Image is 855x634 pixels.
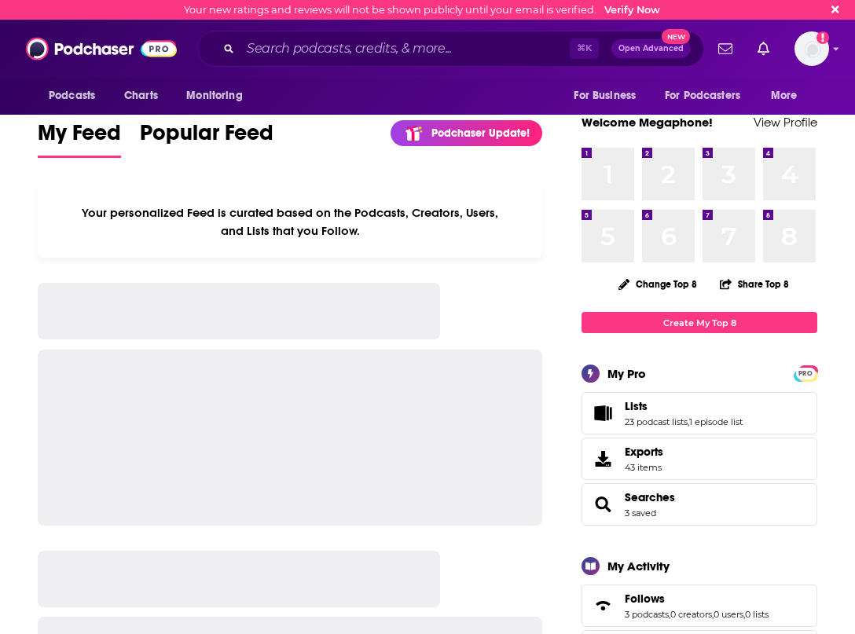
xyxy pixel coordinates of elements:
span: Follows [625,592,665,606]
a: Show notifications dropdown [751,35,776,62]
a: 3 saved [625,508,656,519]
span: Podcasts [49,85,95,107]
span: , [669,609,670,620]
a: View Profile [754,115,817,130]
p: Podchaser Update! [431,126,530,140]
a: Create My Top 8 [582,312,817,333]
button: open menu [760,81,817,111]
span: More [771,85,798,107]
button: open menu [563,81,655,111]
a: Lists [587,402,618,424]
a: 0 users [714,609,743,620]
input: Search podcasts, credits, & more... [240,36,570,61]
span: Charts [124,85,158,107]
span: For Podcasters [665,85,740,107]
img: Podchaser - Follow, Share and Rate Podcasts [26,34,177,64]
a: Verify Now [604,4,660,16]
span: New [662,29,690,44]
a: Lists [625,399,743,413]
span: , [712,609,714,620]
button: Show profile menu [794,31,829,66]
a: Show notifications dropdown [712,35,739,62]
button: open menu [175,81,262,111]
a: 0 lists [745,609,769,620]
a: 3 podcasts [625,609,669,620]
a: My Feed [38,119,121,158]
span: Lists [625,399,648,413]
span: Lists [582,392,817,434]
div: Your personalized Feed is curated based on the Podcasts, Creators, Users, and Lists that you Follow. [38,186,542,258]
span: 43 items [625,462,663,473]
a: Searches [625,490,675,504]
span: Follows [582,585,817,627]
button: Share Top 8 [719,269,790,299]
span: , [688,416,689,427]
span: For Business [574,85,636,107]
span: Popular Feed [140,119,273,156]
div: My Pro [607,366,646,381]
span: Monitoring [186,85,242,107]
span: Exports [587,448,618,470]
a: Popular Feed [140,119,273,158]
a: 0 creators [670,609,712,620]
button: open menu [38,81,116,111]
a: 1 episode list [689,416,743,427]
div: Search podcasts, credits, & more... [197,31,704,67]
span: Searches [582,483,817,526]
span: , [743,609,745,620]
a: Charts [114,81,167,111]
span: Logged in as MegaphoneSupport [794,31,829,66]
span: Exports [625,445,663,459]
button: Open AdvancedNew [611,39,691,58]
a: Exports [582,438,817,480]
a: PRO [796,367,815,379]
a: Searches [587,493,618,515]
span: Open Advanced [618,45,684,53]
span: My Feed [38,119,121,156]
svg: Email not verified [816,31,829,44]
span: PRO [796,368,815,379]
button: open menu [655,81,763,111]
span: ⌘ K [570,38,599,59]
button: Change Top 8 [609,274,706,294]
a: Welcome Megaphone! [582,115,713,130]
img: User Profile [794,31,829,66]
a: 23 podcast lists [625,416,688,427]
a: Follows [587,595,618,617]
div: Your new ratings and reviews will not be shown publicly until your email is verified. [184,4,660,16]
div: My Activity [607,559,670,574]
a: Follows [625,592,769,606]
